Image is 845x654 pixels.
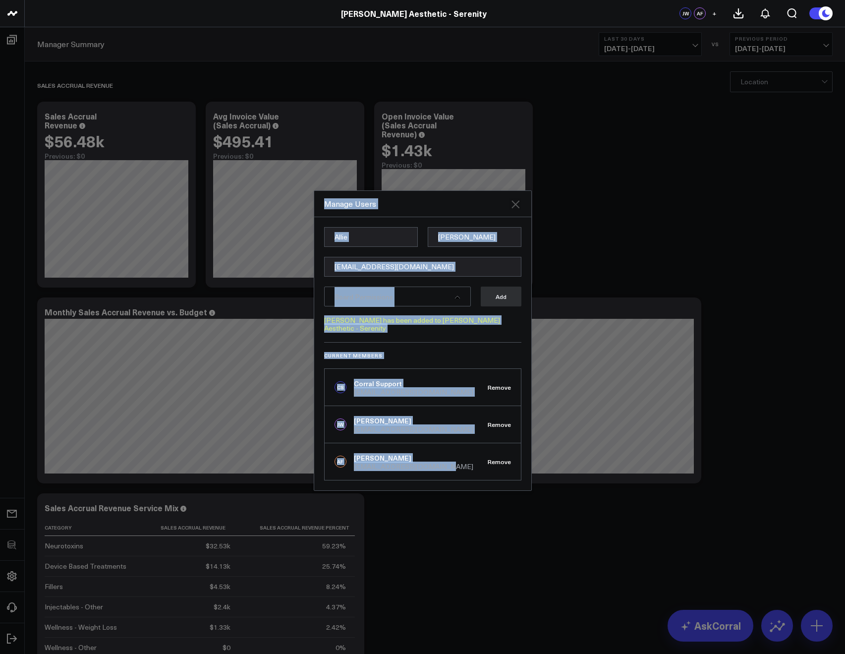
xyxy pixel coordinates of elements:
[324,316,521,332] div: [PERSON_NAME] has been added to [PERSON_NAME] Aesthetic - Serenity
[335,381,346,393] div: CS
[354,453,473,463] div: [PERSON_NAME]
[324,227,418,247] input: First name
[488,458,511,465] button: Remove
[324,198,509,209] div: Manage Users
[354,463,473,470] div: [EMAIL_ADDRESS][DOMAIN_NAME]
[712,10,717,17] span: +
[335,418,346,430] div: JW
[324,353,521,358] h3: Current Members
[354,379,473,389] div: Corral Support
[679,7,691,19] div: JW
[694,7,706,19] div: AF
[488,384,511,391] button: Remove
[335,292,393,301] span: Board Permissions
[428,227,521,247] input: Last name
[324,257,521,277] input: Type email
[354,426,473,433] div: [EMAIL_ADDRESS][DOMAIN_NAME]
[481,287,521,306] button: Add
[335,456,346,468] div: AF
[341,8,487,19] a: [PERSON_NAME] Aesthetic - Serenity
[708,7,720,19] button: +
[488,421,511,428] button: Remove
[354,389,473,396] div: [EMAIL_ADDRESS][DOMAIN_NAME]
[354,416,473,426] div: [PERSON_NAME]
